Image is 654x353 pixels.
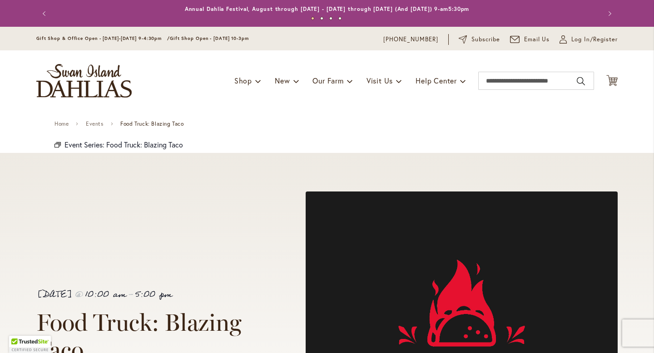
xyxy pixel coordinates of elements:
[36,5,54,23] button: Previous
[185,5,470,12] a: Annual Dahlia Festival, August through [DATE] - [DATE] through [DATE] (And [DATE]) 9-am5:30pm
[9,336,51,353] div: TrustedSite Certified
[120,121,183,127] span: Food Truck: Blazing Taco
[36,286,73,303] span: [DATE]
[36,35,170,41] span: Gift Shop & Office Open - [DATE]-[DATE] 9-4:30pm /
[311,17,314,20] button: 1 of 4
[128,286,133,303] span: -
[74,286,83,303] span: @
[599,5,618,23] button: Next
[170,35,249,41] span: Gift Shop Open - [DATE] 10-3pm
[524,35,550,44] span: Email Us
[571,35,618,44] span: Log In/Register
[471,35,500,44] span: Subscribe
[510,35,550,44] a: Email Us
[234,76,252,85] span: Shop
[86,121,104,127] a: Events
[54,121,69,127] a: Home
[36,64,132,98] a: store logo
[275,76,290,85] span: New
[312,76,343,85] span: Our Farm
[459,35,500,44] a: Subscribe
[64,140,104,149] span: Event Series:
[106,140,183,149] a: Food Truck: Blazing Taco
[367,76,393,85] span: Visit Us
[383,35,438,44] a: [PHONE_NUMBER]
[320,17,323,20] button: 2 of 4
[135,286,172,303] span: 5:00 pm
[329,17,332,20] button: 3 of 4
[54,139,61,151] em: Event Series:
[560,35,618,44] a: Log In/Register
[416,76,457,85] span: Help Center
[338,17,342,20] button: 4 of 4
[85,286,126,303] span: 10:00 am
